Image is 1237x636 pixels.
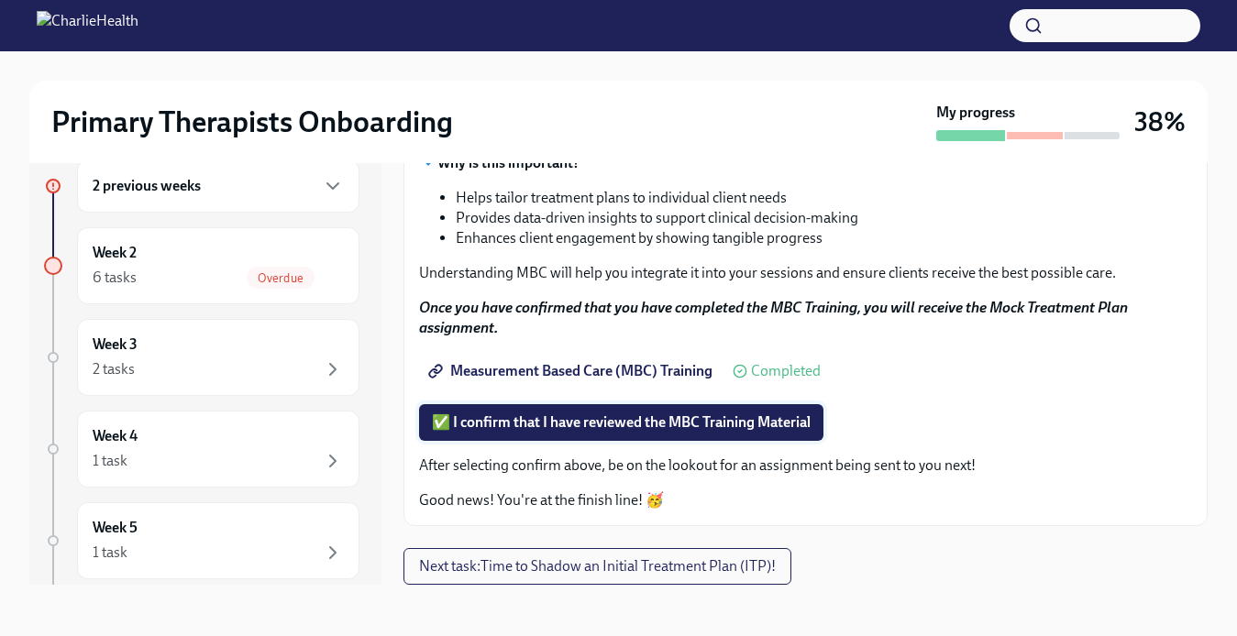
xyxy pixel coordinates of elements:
a: Week 41 task [44,411,359,488]
div: 6 tasks [93,268,137,288]
div: 1 task [93,451,127,471]
h6: Week 4 [93,426,138,446]
p: 🔹 [419,153,1192,173]
button: Next task:Time to Shadow an Initial Treatment Plan (ITP)! [403,548,791,585]
h6: Week 2 [93,243,137,263]
li: Provides data-driven insights to support clinical decision-making [456,208,1192,228]
li: Enhances client engagement by showing tangible progress [456,228,1192,248]
strong: Once you have confirmed that you have completed the MBC Training, you will receive the Mock Treat... [419,299,1128,336]
strong: My progress [936,103,1015,123]
div: 2 tasks [93,359,135,379]
p: Understanding MBC will help you integrate it into your sessions and ensure clients receive the be... [419,263,1192,283]
div: 1 task [93,543,127,563]
span: ✅ I confirm that I have reviewed the MBC Training Material [432,413,811,432]
p: Good news! You're at the finish line! 🥳 [419,490,1192,510]
span: Overdue [247,271,315,285]
span: Measurement Based Care (MBC) Training [432,362,712,380]
h3: 38% [1134,105,1186,138]
div: 2 previous weeks [77,159,359,213]
span: Completed [751,364,821,378]
a: Measurement Based Care (MBC) Training [419,353,725,389]
button: ✅ I confirm that I have reviewed the MBC Training Material [419,404,823,441]
p: After selecting confirm above, be on the lookout for an assignment being sent to you next! [419,455,1192,476]
h6: 2 previous weeks [93,176,201,196]
h6: Week 5 [93,518,138,538]
a: Week 32 tasks [44,319,359,396]
h6: Week 3 [93,334,138,355]
span: Next task : Time to Shadow an Initial Treatment Plan (ITP)! [419,557,776,576]
img: CharlieHealth [37,11,138,40]
li: Helps tailor treatment plans to individual client needs [456,188,1192,208]
a: Week 51 task [44,502,359,579]
a: Week 26 tasksOverdue [44,227,359,304]
h2: Primary Therapists Onboarding [51,104,453,140]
